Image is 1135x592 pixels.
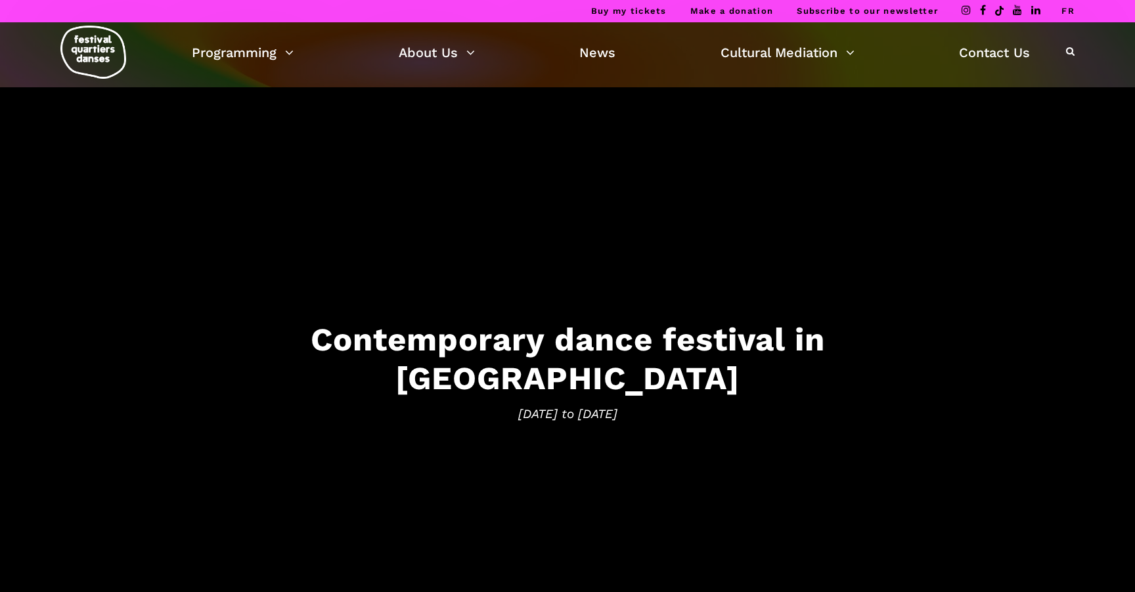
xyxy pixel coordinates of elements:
[399,41,475,64] a: About Us
[797,6,938,16] a: Subscribe to our newsletter
[721,41,855,64] a: Cultural Mediation
[1061,6,1075,16] a: FR
[959,41,1030,64] a: Contact Us
[160,404,975,423] span: [DATE] to [DATE]
[690,6,774,16] a: Make a donation
[591,6,667,16] a: Buy my tickets
[60,26,126,79] img: logo-fqd-med
[160,320,975,398] h3: Contemporary dance festival in [GEOGRAPHIC_DATA]
[579,41,615,64] a: News
[192,41,294,64] a: Programming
